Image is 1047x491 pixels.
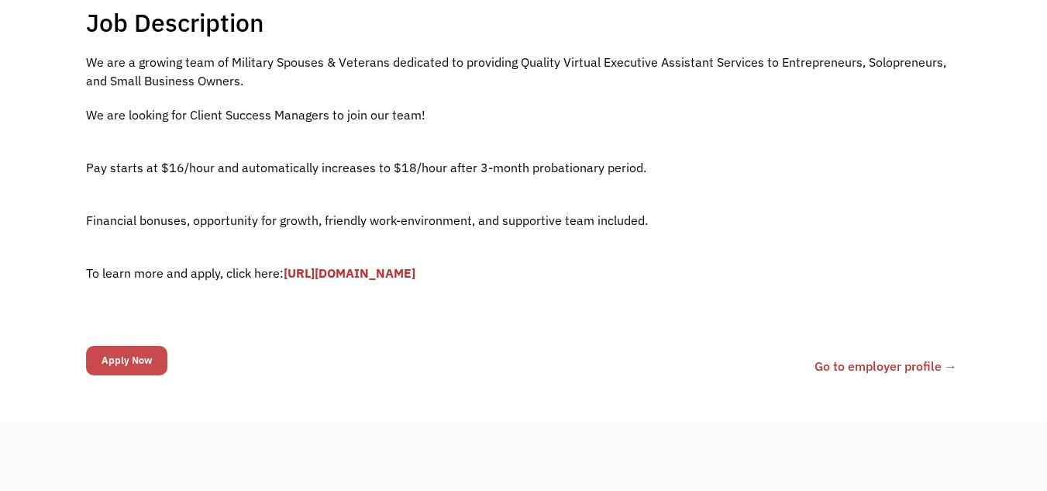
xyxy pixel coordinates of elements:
form: Email Form [86,342,167,379]
input: Apply Now [86,346,167,375]
h1: Job Description [86,7,264,38]
a: Go to employer profile → [815,357,957,375]
p: ‍ Financial bonuses, opportunity for growth, friendly work-environment, and supportive team inclu... [86,192,962,230]
p: We are a growing team of Military Spouses & Veterans dedicated to providing Quality Virtual Execu... [86,53,962,90]
a: [URL][DOMAIN_NAME] [284,265,415,281]
p: We are looking for Client Success Managers to join our team! [86,105,962,124]
p: ‍ To learn more and apply, click here: [86,245,962,282]
p: ‍ Pay starts at $16/hour and automatically increases to $18/hour after 3-month probationary period. [86,140,962,177]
